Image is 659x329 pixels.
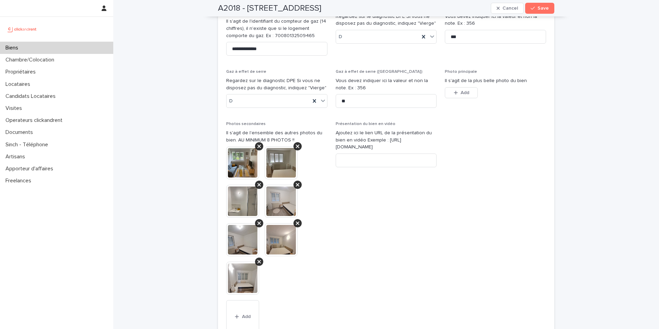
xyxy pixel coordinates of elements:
[3,154,31,160] p: Artisans
[3,81,36,88] p: Locataires
[3,93,61,100] p: Candidats Locataires
[3,141,54,148] p: Sinch - Téléphone
[537,6,549,11] span: Save
[226,70,266,74] span: Gaz à effet de serre
[525,3,554,14] button: Save
[3,178,37,184] p: Freelances
[461,90,469,95] span: Add
[339,33,342,41] span: D
[218,3,321,13] h2: A2018 - [STREET_ADDRESS]
[3,45,24,51] p: Biens
[445,77,546,84] p: Il s'agit de la plus belle photo du bien
[491,3,524,14] button: Cancel
[3,117,68,124] p: Operateurs clickandrent
[336,13,437,27] p: Regardez sur le diagnostic DPE Si vous ne disposez pas du diagnostic, indiquez "Vierge"
[226,18,327,39] p: Il s'agit de l'identifiant du compteur de gaz (14 chiffres), il n'existe que si le logement compo...
[3,166,59,172] p: Apporteur d'affaires
[336,70,423,74] span: Gaz à effet de serre ([GEOGRAPHIC_DATA])
[5,22,39,36] img: UCB0brd3T0yccxBKYDjQ
[3,69,41,75] p: Propriétaires
[445,87,478,98] button: Add
[3,57,60,63] p: Chambre/Colocation
[226,122,266,126] span: Photos secondaires
[242,314,251,319] span: Add
[336,129,437,151] p: Ajoutez ici le lien URL de la présentation du bien en vidéo Exemple : [URL][DOMAIN_NAME]
[3,129,38,136] p: Documents
[336,77,437,92] p: Vous devez indiquer ici la valeur et non la note. Ex : 356
[336,122,395,126] span: Présentation du bien en vidéo
[445,70,477,74] span: Photo principale
[502,6,518,11] span: Cancel
[3,105,27,112] p: Visites
[229,98,233,105] span: D
[226,129,327,144] p: Il s'agit de l'ensemble des autres photos du bien. AU MINIMUM 8 PHOTOS !!
[445,13,546,27] p: Vous devez indiquer ici la valeur et non la note. Ex : 356
[226,77,327,92] p: Regardez sur le diagnostic DPE Si vous ne disposez pas du diagnostic, indiquez "Vierge"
